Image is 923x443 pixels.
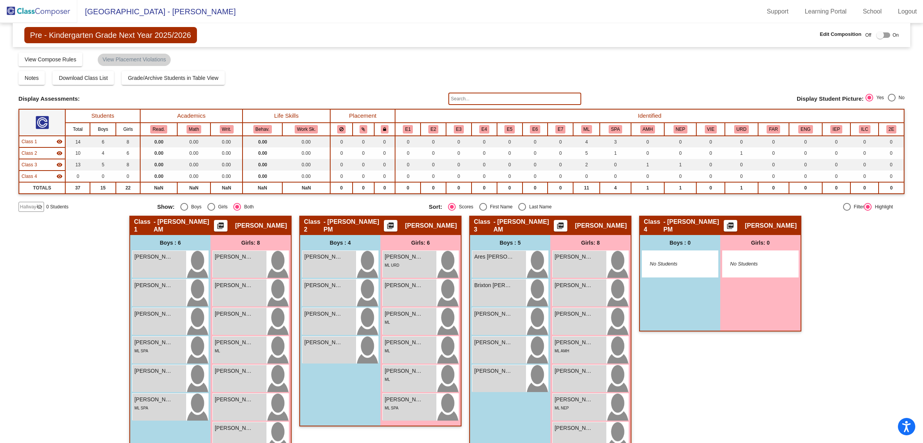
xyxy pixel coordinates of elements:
span: [PERSON_NAME] [215,310,253,318]
td: 0 [758,171,789,182]
span: View Compose Rules [25,56,76,63]
td: NaN [177,182,210,194]
td: 1 [600,147,631,159]
td: 0 [497,147,523,159]
td: 0 [353,171,374,182]
td: 0 [631,147,664,159]
span: Class 3 [22,161,37,168]
td: 0 [472,136,497,147]
button: Print Students Details [724,220,737,232]
mat-icon: visibility_off [36,204,42,210]
span: [PERSON_NAME] [555,281,593,289]
td: 0 [850,171,879,182]
div: Highlight [872,203,893,210]
span: [PERSON_NAME] [235,222,287,230]
td: 0 [446,182,472,194]
td: 0 [497,159,523,171]
td: 0 [497,182,523,194]
th: Students [65,109,140,123]
div: First Name [487,203,513,210]
th: Individualized Education Plan [822,123,851,136]
th: American Indian or Alaska Native [395,123,421,136]
span: Hallway [20,203,36,210]
div: Boys : 6 [130,235,210,250]
td: 0 [789,136,822,147]
td: 0.00 [210,159,243,171]
td: 0 [446,171,472,182]
td: 0.00 [210,136,243,147]
td: 0 [725,136,758,147]
td: 0 [696,159,725,171]
span: [PERSON_NAME] [134,338,173,347]
td: 0 [850,147,879,159]
mat-icon: picture_as_pdf [726,222,735,233]
span: [PERSON_NAME] [385,253,423,261]
span: Off [865,32,871,39]
div: Scores [456,203,473,210]
span: On [892,32,899,39]
td: 0 [879,182,904,194]
td: 13 [65,159,90,171]
td: 0 [330,159,353,171]
td: 0.00 [243,147,282,159]
th: Academics [140,109,243,123]
td: 0 [822,171,851,182]
button: Download Class List [53,71,114,85]
button: FAR [767,125,780,134]
th: Home Language - Vietnamese [696,123,725,136]
th: Home Language - English [789,123,822,136]
td: 0 [758,182,789,194]
td: 0 [850,159,879,171]
div: Girls: 0 [720,235,801,250]
span: No Students [650,260,698,268]
td: 0 [548,159,573,171]
td: 0 [395,147,421,159]
span: [PERSON_NAME] [555,310,593,318]
td: 0 [116,171,140,182]
th: Asian [421,123,446,136]
td: 0 [446,159,472,171]
td: 0.00 [210,147,243,159]
span: ML [385,320,390,325]
td: 0 [789,182,822,194]
td: 0 [725,159,758,171]
div: Both [241,203,254,210]
td: 0 [822,147,851,159]
td: 0 [664,147,696,159]
span: Class 3 [474,218,494,233]
span: 0 Students [46,203,68,210]
span: [PERSON_NAME] [215,253,253,261]
span: Class 4 [22,173,37,180]
td: 0 [472,147,497,159]
td: 8 [116,159,140,171]
td: 15 [90,182,116,194]
th: Native Hawaiian or Other Pacific Islander [523,123,548,136]
td: 0 [395,171,421,182]
td: 0.00 [243,171,282,182]
span: Brixton [PERSON_NAME] [474,281,513,289]
td: 0 [696,182,725,194]
td: 8 [116,136,140,147]
td: 22 [116,182,140,194]
td: 0.00 [177,159,210,171]
span: [PERSON_NAME] [304,281,343,289]
td: 4 [573,136,600,147]
td: 0 [395,136,421,147]
button: E6 [530,125,540,134]
span: Sort: [429,203,442,210]
td: 0 [90,171,116,182]
button: E5 [504,125,514,134]
td: 0 [421,147,446,159]
td: 0 [446,147,472,159]
td: 0 [497,136,523,147]
span: Display Assessments: [19,95,80,102]
td: 0 [353,182,374,194]
td: Natacha Degrassa - Phillips PM [19,171,65,182]
td: 0 [330,147,353,159]
div: Boys : 5 [470,235,550,250]
td: 0.00 [282,136,330,147]
th: Keep with teacher [374,123,395,136]
button: E2 [428,125,438,134]
td: 0.00 [282,147,330,159]
td: 0 [374,171,395,182]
